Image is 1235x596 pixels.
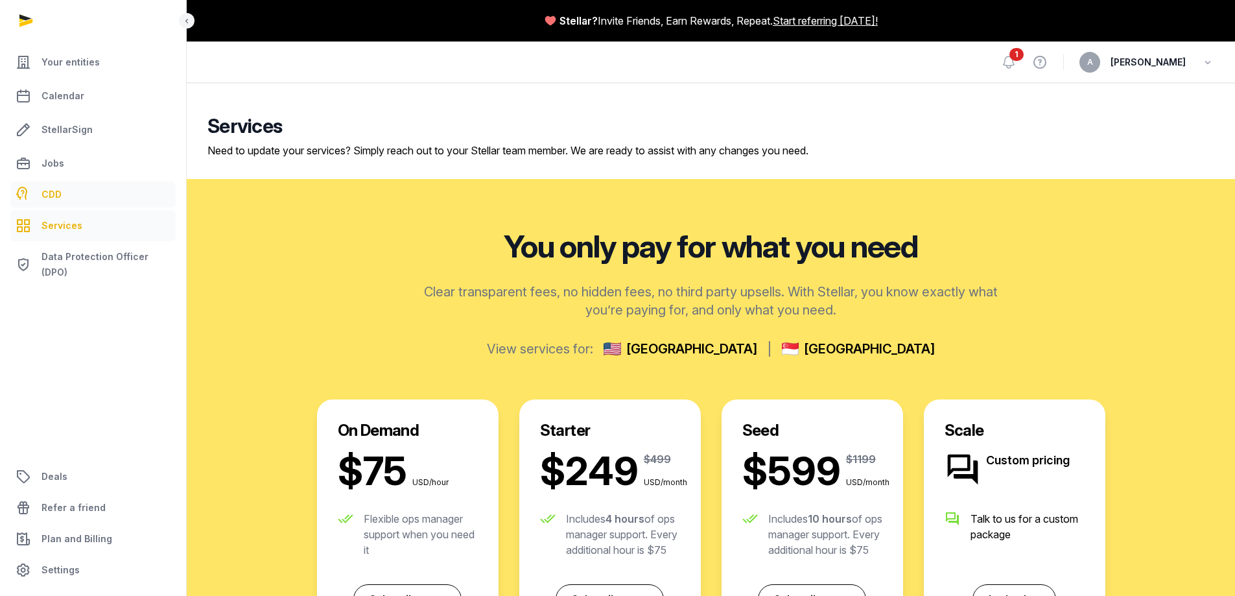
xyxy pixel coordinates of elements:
[10,114,176,145] a: StellarSign
[1111,54,1186,70] span: [PERSON_NAME]
[41,156,64,171] span: Jobs
[10,244,176,285] a: Data Protection Officer (DPO)
[338,451,407,490] span: $75
[207,114,1214,137] h2: Services
[10,492,176,523] a: Refer a friend
[10,523,176,554] a: Plan and Billing
[10,182,176,208] a: CDD
[540,420,680,441] h2: Starter
[10,47,176,78] a: Your entities
[742,420,882,441] h2: Seed
[606,512,644,525] strong: 4 hours
[1079,52,1100,73] button: A
[986,451,1090,470] span: Custom pricing
[1002,446,1235,596] iframe: Chat Widget
[773,13,878,29] a: Start referring [DATE]!
[1009,48,1024,61] span: 1
[559,13,598,29] span: Stellar?
[10,148,176,179] a: Jobs
[540,451,639,490] span: $249
[338,420,478,441] h2: On Demand
[808,512,852,525] strong: 10 hours
[644,451,671,467] span: $499
[41,249,171,280] span: Data Protection Officer (DPO)
[1087,58,1093,66] span: A
[41,218,82,233] span: Services
[41,54,100,70] span: Your entities
[768,340,771,358] span: |
[10,210,176,241] a: Services
[487,340,593,358] label: View services for:
[317,231,1105,262] h2: You only pay for what you need
[804,340,935,358] span: [GEOGRAPHIC_DATA]
[41,500,106,516] span: Refer a friend
[846,477,898,488] span: USD/month
[207,143,1214,158] p: Need to update your services? Simply reach out to your Stellar team member. We are ready to assis...
[626,340,757,358] span: [GEOGRAPHIC_DATA]
[846,451,876,467] span: $1199
[970,511,1085,542] div: Talk to us for a custom package
[364,511,478,558] div: Flexible ops manager support when you need it
[41,562,80,578] span: Settings
[412,477,464,488] span: USD/hour
[421,283,1002,319] p: Clear transparent fees, no hidden fees, no third party upsells. With Stellar, you know exactly wh...
[10,80,176,112] a: Calendar
[41,122,93,137] span: StellarSign
[768,511,882,558] div: Includes of ops manager support. Every additional hour is $75
[10,554,176,586] a: Settings
[566,511,680,558] div: Includes of ops manager support. Every additional hour is $75
[10,461,176,492] a: Deals
[644,477,696,488] span: USD/month
[742,451,841,490] span: $599
[41,469,67,484] span: Deals
[945,420,1085,441] h2: Scale
[41,531,112,547] span: Plan and Billing
[41,88,84,104] span: Calendar
[41,187,62,202] span: CDD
